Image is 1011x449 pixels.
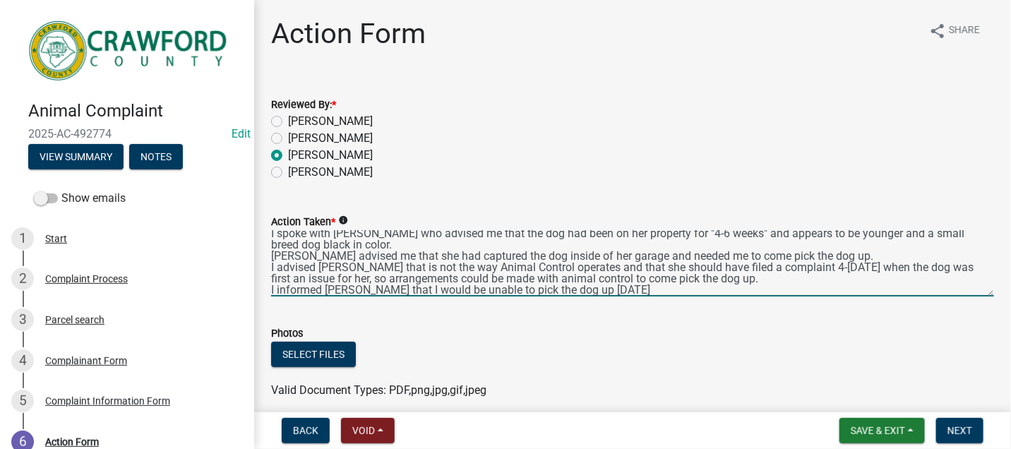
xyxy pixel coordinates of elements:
[271,217,335,227] label: Action Taken
[271,383,486,397] span: Valid Document Types: PDF,png,jpg,gif,jpeg
[45,274,128,284] div: Complaint Process
[271,100,336,110] label: Reviewed By:
[352,425,375,436] span: Void
[11,349,34,372] div: 4
[839,418,925,443] button: Save & Exit
[288,130,373,147] label: [PERSON_NAME]
[288,113,373,130] label: [PERSON_NAME]
[929,23,946,40] i: share
[288,164,373,181] label: [PERSON_NAME]
[232,127,251,140] a: Edit
[45,356,127,366] div: Complainant Form
[271,17,426,51] h1: Action Form
[282,418,330,443] button: Back
[28,101,243,121] h4: Animal Complaint
[947,425,972,436] span: Next
[45,396,170,406] div: Complaint Information Form
[28,127,226,140] span: 2025-AC-492774
[271,342,356,367] button: Select files
[129,152,183,163] wm-modal-confirm: Notes
[949,23,980,40] span: Share
[851,425,905,436] span: Save & Exit
[11,227,34,250] div: 1
[45,437,99,447] div: Action Form
[28,152,124,163] wm-modal-confirm: Summary
[34,190,126,207] label: Show emails
[28,144,124,169] button: View Summary
[129,144,183,169] button: Notes
[918,17,991,44] button: shareShare
[45,234,67,244] div: Start
[232,127,251,140] wm-modal-confirm: Edit Application Number
[45,315,104,325] div: Parcel search
[11,309,34,331] div: 3
[11,390,34,412] div: 5
[11,268,34,290] div: 2
[28,15,232,86] img: Crawford County, Georgia
[341,418,395,443] button: Void
[288,147,373,164] label: [PERSON_NAME]
[936,418,983,443] button: Next
[293,425,318,436] span: Back
[338,215,348,225] i: info
[271,329,303,339] label: Photos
